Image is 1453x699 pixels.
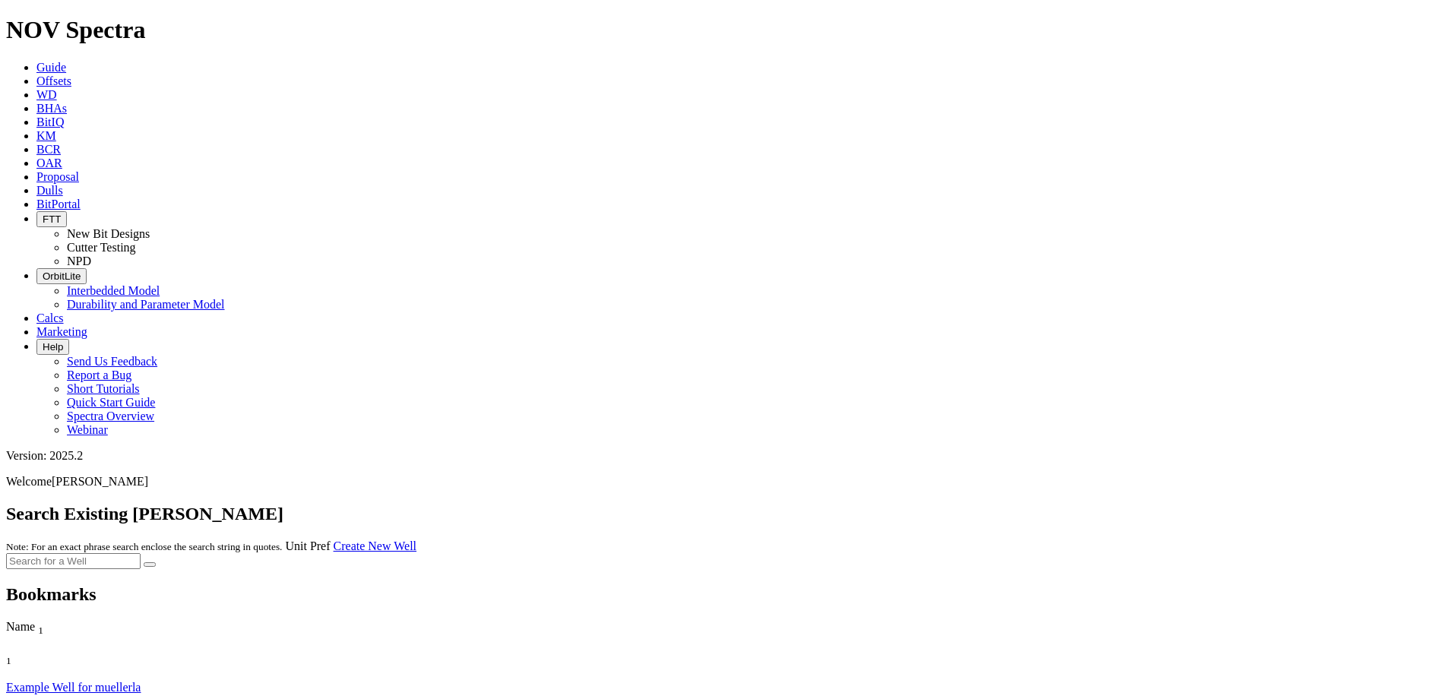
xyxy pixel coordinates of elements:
div: Column Menu [6,637,1345,650]
input: Search for a Well [6,553,141,569]
a: Spectra Overview [67,410,154,422]
a: BCR [36,143,61,156]
a: Webinar [67,423,108,436]
button: FTT [36,211,67,227]
span: Name [6,620,35,633]
a: Cutter Testing [67,241,136,254]
a: BitIQ [36,115,64,128]
button: OrbitLite [36,268,87,284]
a: Interbedded Model [67,284,160,297]
a: Report a Bug [67,368,131,381]
h2: Bookmarks [6,584,1447,605]
h1: NOV Spectra [6,16,1447,44]
a: Guide [36,61,66,74]
div: Column Menu [6,667,82,681]
a: Send Us Feedback [67,355,157,368]
button: Help [36,339,69,355]
span: FTT [43,213,61,225]
a: NPD [67,255,91,267]
span: Sort None [38,620,43,633]
a: Dulls [36,184,63,197]
a: BHAs [36,102,67,115]
div: Sort None [6,650,82,667]
a: KM [36,129,56,142]
a: Example Well for muellerla [6,681,141,694]
div: Name Sort None [6,620,1345,637]
a: Unit Pref [285,539,330,552]
a: Quick Start Guide [67,396,155,409]
sub: 1 [6,655,11,666]
span: OrbitLite [43,270,81,282]
p: Welcome [6,475,1447,489]
div: Version: 2025.2 [6,449,1447,463]
a: New Bit Designs [67,227,150,240]
a: Offsets [36,74,71,87]
a: WD [36,88,57,101]
a: Marketing [36,325,87,338]
span: [PERSON_NAME] [52,475,148,488]
span: Help [43,341,63,353]
a: Proposal [36,170,79,183]
a: Calcs [36,312,64,324]
a: OAR [36,157,62,169]
a: Create New Well [334,539,416,552]
span: Sort None [6,650,11,663]
div: Sort None [6,620,1345,650]
sub: 1 [38,625,43,636]
a: Short Tutorials [67,382,140,395]
div: Sort None [6,650,82,681]
h2: Search Existing [PERSON_NAME] [6,504,1447,524]
small: Note: For an exact phrase search enclose the search string in quotes. [6,541,282,552]
a: Durability and Parameter Model [67,298,225,311]
a: BitPortal [36,198,81,210]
